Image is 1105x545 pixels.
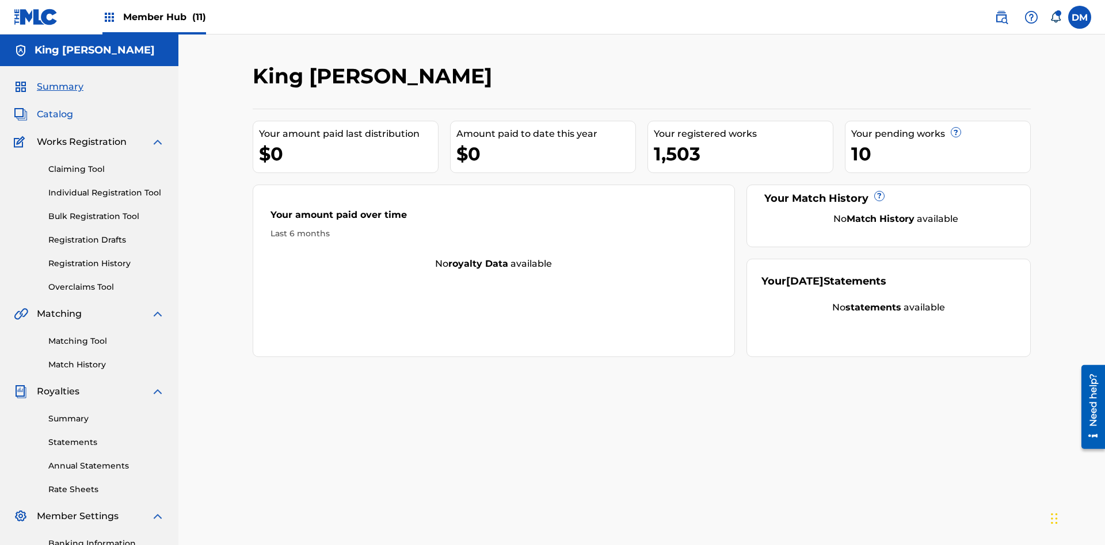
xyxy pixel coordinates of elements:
[259,127,438,141] div: Your amount paid last distribution
[270,228,717,240] div: Last 6 months
[259,141,438,167] div: $0
[456,127,635,141] div: Amount paid to date this year
[995,10,1008,24] img: search
[48,436,165,448] a: Statements
[1051,501,1058,536] div: Drag
[14,80,28,94] img: Summary
[48,234,165,246] a: Registration Drafts
[48,187,165,199] a: Individual Registration Tool
[654,127,833,141] div: Your registered works
[14,509,28,523] img: Member Settings
[851,127,1030,141] div: Your pending works
[48,359,165,371] a: Match History
[951,128,961,137] span: ?
[48,258,165,270] a: Registration History
[1073,360,1105,455] iframe: Resource Center
[1020,6,1043,29] div: Help
[48,281,165,293] a: Overclaims Tool
[37,135,127,149] span: Works Registration
[151,135,165,149] img: expand
[37,307,82,321] span: Matching
[37,80,83,94] span: Summary
[48,163,165,175] a: Claiming Tool
[151,307,165,321] img: expand
[14,135,29,149] img: Works Registration
[48,413,165,425] a: Summary
[14,80,83,94] a: SummarySummary
[48,460,165,472] a: Annual Statements
[851,141,1030,167] div: 10
[875,191,884,201] span: ?
[14,108,28,121] img: Catalog
[37,385,79,398] span: Royalties
[37,108,73,121] span: Catalog
[123,10,206,24] span: Member Hub
[48,335,165,347] a: Matching Tool
[14,385,28,398] img: Royalties
[151,509,165,523] img: expand
[654,141,833,167] div: 1,503
[14,9,58,25] img: MLC Logo
[1024,10,1038,24] img: help
[102,10,116,24] img: Top Rightsholders
[1068,6,1091,29] div: User Menu
[48,210,165,222] a: Bulk Registration Tool
[1050,11,1061,23] div: Notifications
[253,63,498,89] h2: King [PERSON_NAME]
[990,6,1013,29] a: Public Search
[14,44,28,57] img: Accounts
[14,307,28,321] img: Matching
[761,274,886,289] div: Your Statements
[761,191,1016,206] div: Your Match History
[847,213,915,224] strong: Match History
[761,301,1016,314] div: No available
[151,385,165,398] img: expand
[37,509,119,523] span: Member Settings
[270,208,717,228] div: Your amount paid over time
[192,11,206,22] span: (11)
[35,44,155,57] h5: King McTesterson
[1047,490,1105,545] iframe: Chat Widget
[14,108,73,121] a: CatalogCatalog
[845,302,901,313] strong: statements
[776,212,1016,226] div: No available
[448,258,508,269] strong: royalty data
[786,275,824,287] span: [DATE]
[48,483,165,496] a: Rate Sheets
[253,257,734,271] div: No available
[456,141,635,167] div: $0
